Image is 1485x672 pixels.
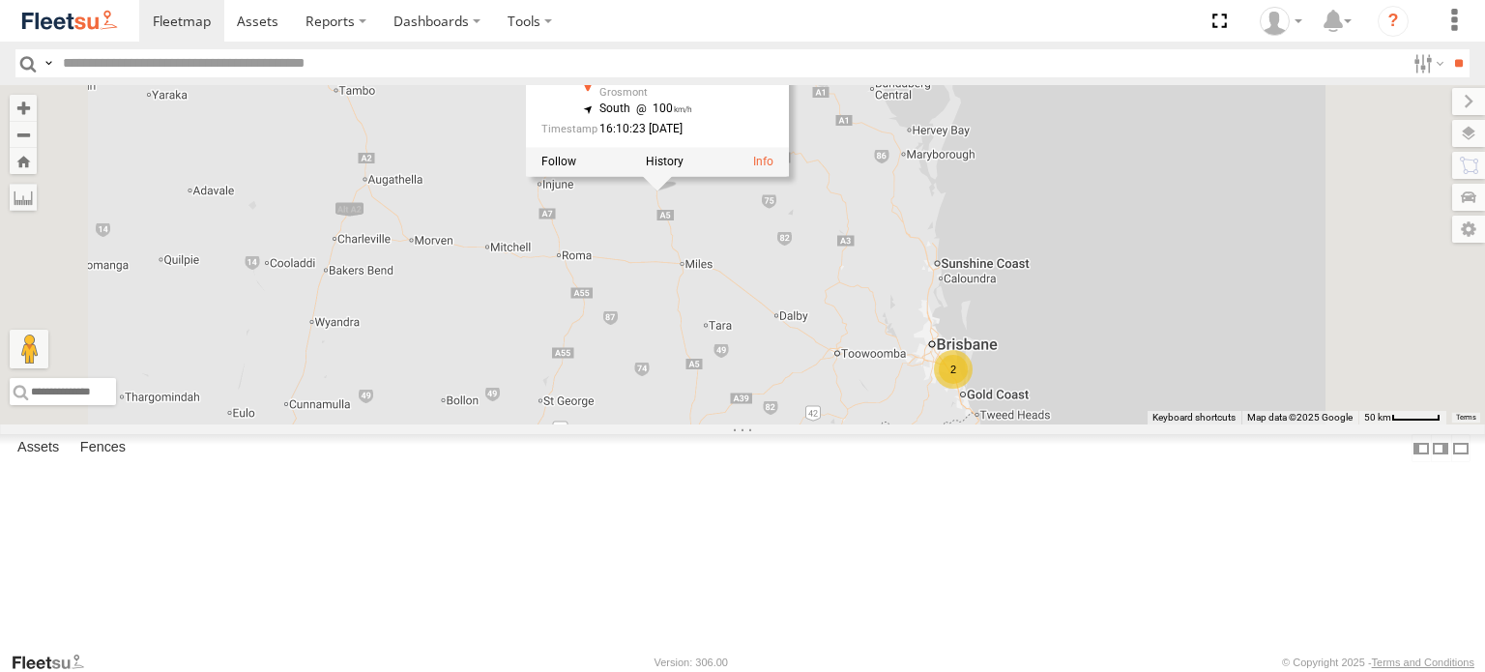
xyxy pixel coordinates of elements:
a: Terms (opens in new tab) [1456,414,1476,422]
div: © Copyright 2025 - [1282,657,1474,668]
button: Drag Pegman onto the map to open Street View [10,330,48,368]
a: View Asset Details [753,156,773,169]
span: 50 km [1364,412,1391,423]
label: Fences [71,435,135,462]
button: Keyboard shortcuts [1152,411,1236,424]
div: Version: 306.00 [655,657,728,668]
a: Visit our Website [11,653,100,672]
label: Map Settings [1452,216,1485,243]
button: Map Scale: 50 km per 47 pixels [1358,411,1446,424]
a: Terms and Conditions [1372,657,1474,668]
label: Dock Summary Table to the Left [1412,434,1431,462]
label: Assets [8,435,69,462]
label: Search Query [41,49,56,77]
span: 100 [630,102,692,115]
button: Zoom in [10,95,37,121]
div: 2 [934,350,973,389]
label: Realtime tracking of Asset [541,156,576,169]
label: Hide Summary Table [1451,434,1470,462]
label: Dock Summary Table to the Right [1431,434,1450,462]
div: Date/time of location update [541,123,735,135]
button: Zoom out [10,121,37,148]
label: View Asset History [646,156,684,169]
div: Grosmont [599,87,735,99]
i: ? [1378,6,1409,37]
span: Map data ©2025 Google [1247,412,1353,423]
img: fleetsu-logo-horizontal.svg [19,8,120,34]
label: Search Filter Options [1406,49,1447,77]
span: South [599,102,630,115]
label: Measure [10,184,37,211]
div: Jay Bennett [1253,7,1309,36]
button: Zoom Home [10,148,37,174]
